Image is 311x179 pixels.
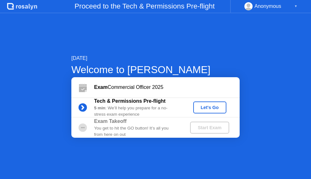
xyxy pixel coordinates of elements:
b: Tech & Permissions Pre-flight [94,98,165,104]
div: Anonymous [254,2,281,10]
div: [DATE] [71,55,240,62]
button: Let's Go [193,101,226,113]
div: : We’ll help you prepare for a no-stress exam experience [94,105,180,118]
button: Start Exam [190,122,229,134]
div: ▼ [294,2,297,10]
div: Start Exam [193,125,226,130]
div: Welcome to [PERSON_NAME] [71,62,240,77]
b: 5 min [94,106,105,110]
div: Commercial Officer 2025 [94,84,240,91]
b: Exam Takeoff [94,118,127,124]
b: Exam [94,84,108,90]
div: Let's Go [196,105,224,110]
div: You get to hit the GO button! It’s all you from here on out [94,125,180,138]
